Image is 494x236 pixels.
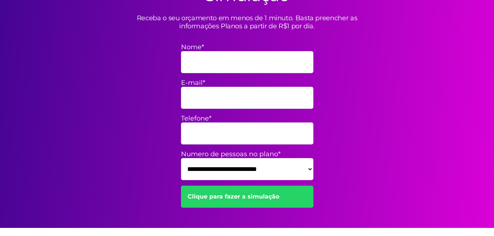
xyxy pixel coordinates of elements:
p: Receba o seu orçamento em menos de 1 minuto. Basta preencher as informações Planos a partir de R$... [118,14,376,30]
label: Telefone* [181,114,313,122]
label: Nome* [181,43,313,51]
label: E-mail* [181,79,313,87]
a: Clique para fazer a simulação [181,186,313,208]
label: Numero de pessoas no plano* [181,150,313,158]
